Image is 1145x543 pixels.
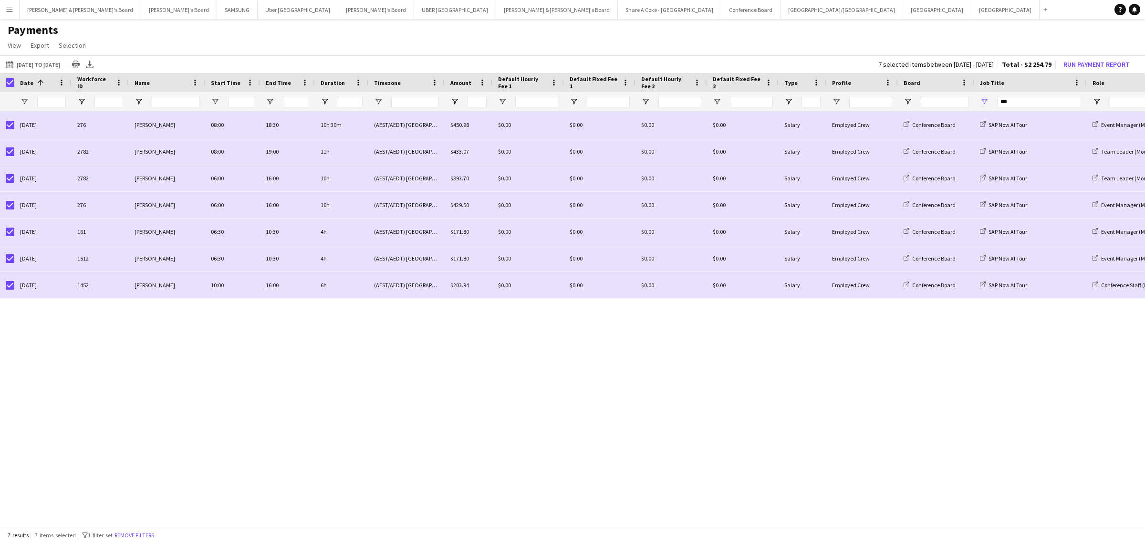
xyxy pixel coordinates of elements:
[315,138,368,165] div: 11h
[496,0,618,19] button: [PERSON_NAME] & [PERSON_NAME]'s Board
[707,272,779,298] div: $0.00
[135,148,175,155] span: [PERSON_NAME]
[59,41,86,50] span: Selection
[980,79,1004,86] span: Job Title
[707,165,779,191] div: $0.00
[826,192,898,218] div: Employed Crew
[492,192,564,218] div: $0.00
[826,138,898,165] div: Employed Crew
[564,112,635,138] div: $0.00
[784,79,798,86] span: Type
[450,175,469,182] span: $393.70
[635,245,707,271] div: $0.00
[1002,60,1051,69] span: Total - $2 254.79
[113,530,156,541] button: Remove filters
[826,245,898,271] div: Employed Crew
[721,0,781,19] button: Conference Board
[989,175,1027,182] span: SAP Now AI Tour
[88,532,113,539] span: 1 filter set
[260,165,315,191] div: 16:00
[450,79,471,86] span: Amount
[20,0,141,19] button: [PERSON_NAME] & [PERSON_NAME]'s Board
[14,245,72,271] div: [DATE]
[635,112,707,138] div: $0.00
[135,201,175,209] span: [PERSON_NAME]
[4,39,25,52] a: View
[205,112,260,138] div: 08:00
[826,219,898,245] div: Employed Crew
[492,165,564,191] div: $0.00
[258,0,338,19] button: Uber [GEOGRAPHIC_DATA]
[14,165,72,191] div: [DATE]
[904,79,920,86] span: Board
[635,272,707,298] div: $0.00
[904,97,912,106] button: Open Filter Menu
[779,165,826,191] div: Salary
[904,255,956,262] a: Conference Board
[368,165,445,191] div: (AEST/AEDT) [GEOGRAPHIC_DATA]
[315,272,368,298] div: 6h
[832,79,851,86] span: Profile
[989,148,1027,155] span: SAP Now AI Tour
[368,138,445,165] div: (AEST/AEDT) [GEOGRAPHIC_DATA]
[20,97,29,106] button: Open Filter Menu
[980,97,989,106] button: Open Filter Menu
[641,97,650,106] button: Open Filter Menu
[989,201,1027,209] span: SAP Now AI Tour
[779,192,826,218] div: Salary
[989,255,1027,262] span: SAP Now AI Tour
[492,112,564,138] div: $0.00
[492,219,564,245] div: $0.00
[989,282,1027,289] span: SAP Now AI Tour
[35,532,76,539] span: 7 items selected
[260,219,315,245] div: 10:30
[135,282,175,289] span: [PERSON_NAME]
[72,245,129,271] div: 1512
[14,219,72,245] div: [DATE]
[980,148,1027,155] a: SAP Now AI Tour
[14,138,72,165] div: [DATE]
[779,219,826,245] div: Salary
[374,79,401,86] span: Timezone
[971,0,1040,19] button: [GEOGRAPHIC_DATA]
[260,272,315,298] div: 16:00
[618,0,721,19] button: Share A Coke - [GEOGRAPHIC_DATA]
[321,79,345,86] span: Duration
[912,282,956,289] span: Conference Board
[707,138,779,165] div: $0.00
[826,165,898,191] div: Employed Crew
[849,96,892,107] input: Profile Filter Input
[77,75,112,90] span: Workforce ID
[368,219,445,245] div: (AEST/AEDT) [GEOGRAPHIC_DATA]
[315,219,368,245] div: 4h
[135,228,175,235] span: [PERSON_NAME]
[564,192,635,218] div: $0.00
[904,121,956,128] a: Conference Board
[904,228,956,235] a: Conference Board
[260,138,315,165] div: 19:00
[498,97,507,106] button: Open Filter Menu
[135,175,175,182] span: [PERSON_NAME]
[707,112,779,138] div: $0.00
[27,39,53,52] a: Export
[730,96,773,107] input: Default Fixed Fee 2 Filter Input
[498,75,547,90] span: Default Hourly Fee 1
[14,272,72,298] div: [DATE]
[878,62,994,68] div: 7 selected items between [DATE] - [DATE]
[980,282,1027,289] a: SAP Now AI Tour
[315,192,368,218] div: 10h
[468,96,487,107] input: Amount Filter Input
[205,192,260,218] div: 06:00
[321,97,329,106] button: Open Filter Menu
[260,245,315,271] div: 10:30
[1093,97,1101,106] button: Open Filter Menu
[391,96,439,107] input: Timezone Filter Input
[260,192,315,218] div: 16:00
[374,97,383,106] button: Open Filter Menu
[77,97,86,106] button: Open Filter Menu
[564,245,635,271] div: $0.00
[658,96,701,107] input: Default Hourly Fee 2 Filter Input
[564,219,635,245] div: $0.00
[217,0,258,19] button: SAMSUNG
[55,39,90,52] a: Selection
